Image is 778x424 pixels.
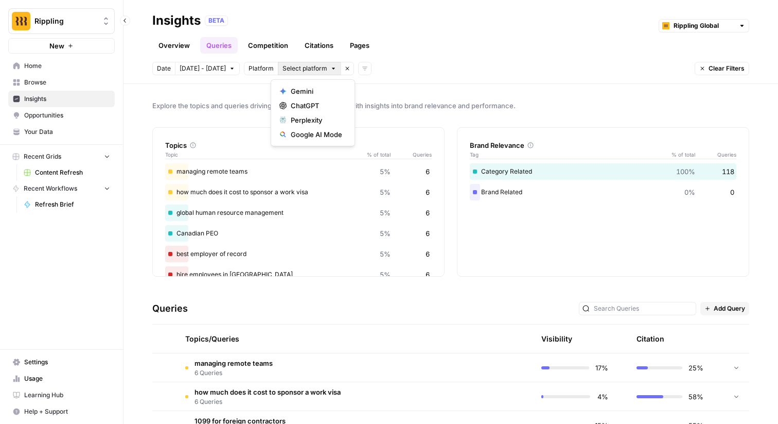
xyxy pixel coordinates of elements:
span: Tag [470,150,664,159]
a: Insights [8,91,115,107]
button: Add Query [700,302,749,315]
span: Queries [391,150,432,159]
img: Rippling Logo [12,12,30,30]
button: Help + Support [8,403,115,420]
div: Brand Related [470,184,736,200]
a: Overview [152,37,196,54]
span: Google AI Mode [291,129,342,140]
a: Usage [8,370,115,387]
span: Refresh Brief [35,200,110,209]
div: managing remote teams [165,163,432,180]
span: Settings [24,358,110,367]
div: best employer of record [165,246,432,262]
span: Content Refresh [35,168,110,177]
button: [DATE] - [DATE] [175,62,240,75]
span: 6 Queries [194,368,273,378]
span: 6 [426,187,430,197]
span: how much does it cost to sponsor a work visa [194,387,341,397]
button: Select platform [278,62,341,75]
a: Home [8,58,115,74]
input: Search Queries [594,303,693,314]
span: 6 [426,166,430,177]
a: Content Refresh [19,164,115,181]
span: Learning Hub [24,391,110,400]
div: Topics [165,140,432,150]
span: Gemini [291,86,342,96]
div: Brand Relevance [470,140,736,150]
span: Explore the topics and queries driving answer engine visibility, with insights into brand relevan... [152,100,749,111]
span: ChatGPT [291,100,342,111]
div: Category Related [470,163,736,180]
div: Citation [636,325,664,353]
span: % of total [664,150,695,159]
span: managing remote teams [194,358,273,368]
span: 5% [380,187,391,197]
span: 5% [380,249,391,259]
span: 0 [730,187,734,197]
a: Your Data [8,124,115,140]
div: Insights [152,12,201,29]
div: how much does it cost to sponsor a work visa [165,184,432,200]
span: Recent Grids [24,152,61,161]
span: Home [24,61,110,71]
span: Browse [24,78,110,87]
span: Date [157,64,171,73]
h3: Queries [152,301,188,316]
a: Learning Hub [8,387,115,403]
span: 6 Queries [194,397,341,406]
button: Workspace: Rippling [8,8,115,34]
span: 6 [426,249,430,259]
span: Help + Support [24,407,110,416]
span: 17% [595,363,608,373]
span: New [49,41,64,51]
div: Select platform [271,79,355,146]
span: Queries [695,150,736,159]
a: Browse [8,74,115,91]
span: Topic [165,150,360,159]
span: 5% [380,166,391,177]
span: 6 [426,208,430,218]
span: 5% [380,208,391,218]
span: Perplexity [291,115,342,125]
button: Recent Grids [8,149,115,164]
span: 118 [722,166,734,177]
span: Recent Workflows [24,184,77,193]
button: Clear Filters [695,62,749,75]
a: Queries [200,37,238,54]
span: [DATE] - [DATE] [180,64,226,73]
span: 100% [676,166,695,177]
a: Settings [8,354,115,370]
a: Pages [344,37,376,54]
div: Topics/Queries [185,325,427,353]
span: 58% [688,392,703,402]
span: Insights [24,94,110,104]
span: 4% [596,392,608,402]
span: 5% [380,228,391,239]
span: 25% [688,363,703,373]
span: % of total [360,150,391,159]
div: global human resource management [165,205,432,221]
span: 6 [426,269,430,280]
div: Visibility [541,334,572,344]
div: Canadian PEO [165,225,432,242]
span: Platform [249,64,274,73]
a: Refresh Brief [19,196,115,213]
span: Add Query [714,304,745,313]
span: Your Data [24,127,110,137]
span: Rippling [34,16,97,26]
span: 0% [684,187,695,197]
span: Clear Filters [709,64,745,73]
div: BETA [205,15,228,26]
span: 6 [426,228,430,239]
button: Recent Workflows [8,181,115,196]
span: Usage [24,374,110,383]
input: Rippling Global [674,21,734,31]
div: hire employees in [GEOGRAPHIC_DATA] [165,266,432,283]
a: Citations [298,37,340,54]
a: Competition [242,37,294,54]
span: Select platform [282,64,327,73]
span: Opportunities [24,111,110,120]
span: 5% [380,269,391,280]
button: New [8,38,115,54]
a: Opportunities [8,107,115,124]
